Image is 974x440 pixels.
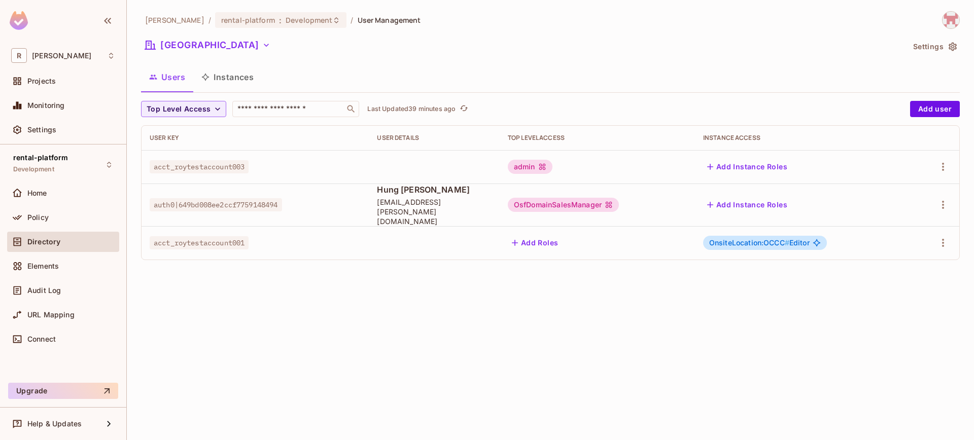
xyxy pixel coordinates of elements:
[508,134,687,142] div: Top Level Access
[508,198,619,212] div: OsfDomainSalesManager
[367,105,456,113] p: Last Updated 39 minutes ago
[221,15,275,25] span: rental-platform
[910,101,960,117] button: Add user
[703,159,791,175] button: Add Instance Roles
[27,311,75,319] span: URL Mapping
[709,239,810,247] span: Editor
[351,15,353,25] li: /
[279,16,282,24] span: :
[8,383,118,399] button: Upgrade
[150,134,361,142] div: User Key
[27,101,65,109] span: Monitoring
[141,64,193,90] button: Users
[27,189,47,197] span: Home
[27,126,56,134] span: Settings
[909,39,960,55] button: Settings
[377,197,491,226] span: [EMAIL_ADDRESS][PERSON_NAME][DOMAIN_NAME]
[27,420,82,428] span: Help & Updates
[13,165,54,173] span: Development
[785,238,789,247] span: #
[286,15,332,25] span: Development
[147,103,211,116] span: Top Level Access
[460,104,468,114] span: refresh
[27,335,56,343] span: Connect
[358,15,421,25] span: User Management
[27,262,59,270] span: Elements
[208,15,211,25] li: /
[141,37,274,53] button: [GEOGRAPHIC_DATA]
[456,103,470,115] span: Click to refresh data
[13,154,68,162] span: rental-platform
[943,12,959,28] img: hunganh.trinh@whill.inc
[703,134,901,142] div: Instance Access
[10,11,28,30] img: SReyMgAAAABJRU5ErkJggg==
[709,238,789,247] span: OnsiteLocation:OCCC
[27,77,56,85] span: Projects
[27,286,61,295] span: Audit Log
[150,198,282,211] span: auth0|649bd008ee2ccf7759148494
[11,48,27,63] span: R
[150,160,249,173] span: acct_roytestaccount003
[32,52,91,60] span: Workspace: roy-poc
[703,197,791,213] button: Add Instance Roles
[145,15,204,25] span: the active workspace
[27,213,49,222] span: Policy
[508,160,552,174] div: admin
[508,235,563,251] button: Add Roles
[150,236,249,249] span: acct_roytestaccount001
[377,134,491,142] div: User Details
[458,103,470,115] button: refresh
[193,64,262,90] button: Instances
[141,101,226,117] button: Top Level Access
[27,238,60,246] span: Directory
[377,184,491,195] span: Hung [PERSON_NAME]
